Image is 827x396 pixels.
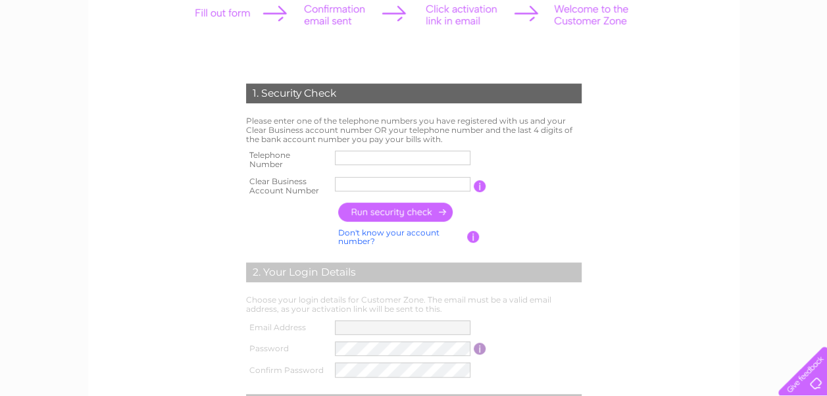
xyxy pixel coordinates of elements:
[676,56,705,66] a: Energy
[246,84,582,103] div: 1. Security Check
[243,292,585,317] td: Choose your login details for Customer Zone. The email must be a valid email address, as your act...
[467,231,480,243] input: Information
[579,7,670,23] a: 0333 014 3131
[246,262,582,282] div: 2. Your Login Details
[338,228,439,247] a: Don't know your account number?
[29,34,96,74] img: logo.png
[713,56,752,66] a: Telecoms
[243,359,332,381] th: Confirm Password
[643,56,668,66] a: Water
[243,173,332,199] th: Clear Business Account Number
[243,317,332,338] th: Email Address
[243,113,585,147] td: Please enter one of the telephone numbers you have registered with us and your Clear Business acc...
[474,343,486,355] input: Information
[787,56,819,66] a: Contact
[243,338,332,360] th: Password
[760,56,779,66] a: Blog
[103,7,725,64] div: Clear Business is a trading name of Verastar Limited (registered in [GEOGRAPHIC_DATA] No. 3667643...
[243,147,332,173] th: Telephone Number
[474,180,486,192] input: Information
